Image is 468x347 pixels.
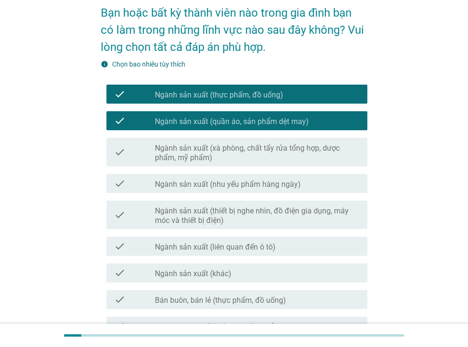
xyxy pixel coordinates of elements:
i: check [114,115,125,126]
i: info [101,60,108,68]
i: check [114,241,125,252]
label: Ngành sản xuất (thực phẩm, đồ uống) [155,90,283,100]
label: Ngành sản xuất (quần áo, sản phẩm dệt may) [155,117,309,126]
i: check [114,88,125,100]
i: check [114,294,125,305]
i: check [114,142,125,163]
i: check [114,267,125,279]
i: check [114,320,125,332]
label: Bán buôn, bán lẻ (thực phẩm, đồ uống) [155,296,286,305]
i: check [114,204,125,225]
label: Ngành sản xuất (thiết bị nghe nhìn, đồ điện gia dụng, máy móc và thiết bị điện) [155,206,360,225]
label: Ngành sản xuất (nhu yếu phẩm hàng ngày) [155,180,301,189]
label: Ngành sản xuất (liên quan đến ô tô) [155,242,276,252]
label: Ngành sản xuất (khác) [155,269,231,279]
i: check [114,178,125,189]
label: Chọn bao nhiêu tùy thích [112,60,185,68]
label: Ngành sản xuất (xà phòng, chất tẩy rửa tổng hợp, dược phẩm, mỹ phẩm) [155,144,360,163]
label: Bán buôn, bán lẻ (quần áo, sản phẩm dệt may) [155,322,312,332]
